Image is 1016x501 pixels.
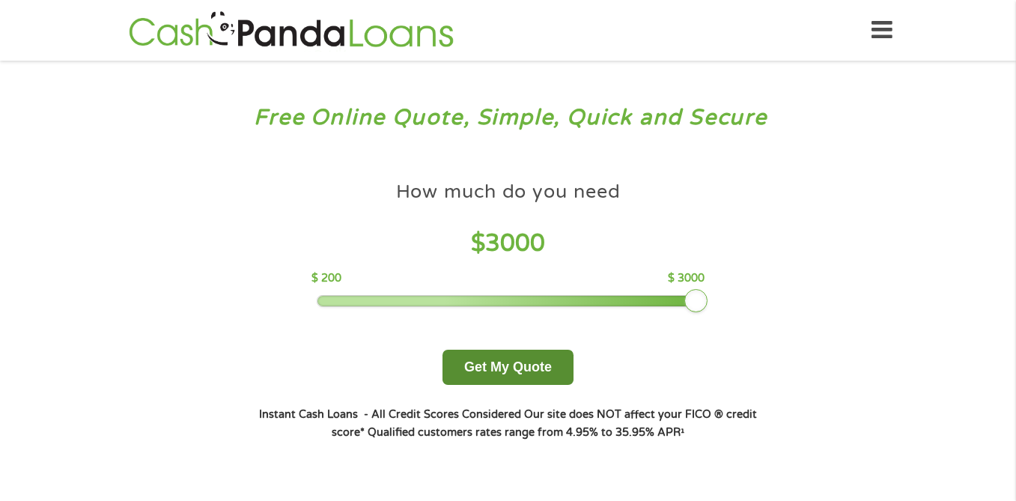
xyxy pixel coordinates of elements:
[124,9,458,52] img: GetLoanNow Logo
[368,426,684,439] strong: Qualified customers rates range from 4.95% to 35.95% APR¹
[668,270,705,287] p: $ 3000
[396,180,621,204] h4: How much do you need
[259,408,521,421] strong: Instant Cash Loans - All Credit Scores Considered
[311,270,341,287] p: $ 200
[442,350,574,385] button: Get My Quote
[332,408,757,439] strong: Our site does NOT affect your FICO ® credit score*
[43,104,973,132] h3: Free Online Quote, Simple, Quick and Secure
[311,228,705,259] h4: $
[485,229,545,258] span: 3000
